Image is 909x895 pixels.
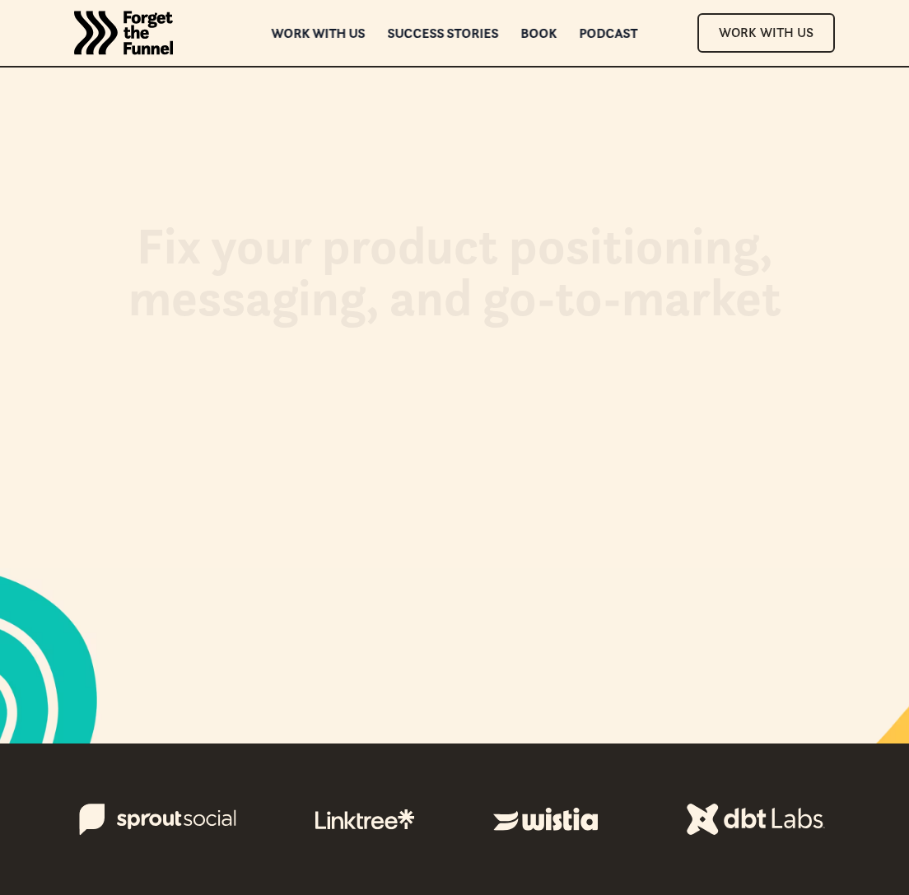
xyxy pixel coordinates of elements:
h1: Fix your product positioning, messaging, and go-to-market [99,221,810,340]
a: Book [521,27,557,39]
a: Work With Us [697,13,835,52]
a: Work with us [272,27,366,39]
a: Success Stories [388,27,499,39]
a: Podcast [580,27,638,39]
